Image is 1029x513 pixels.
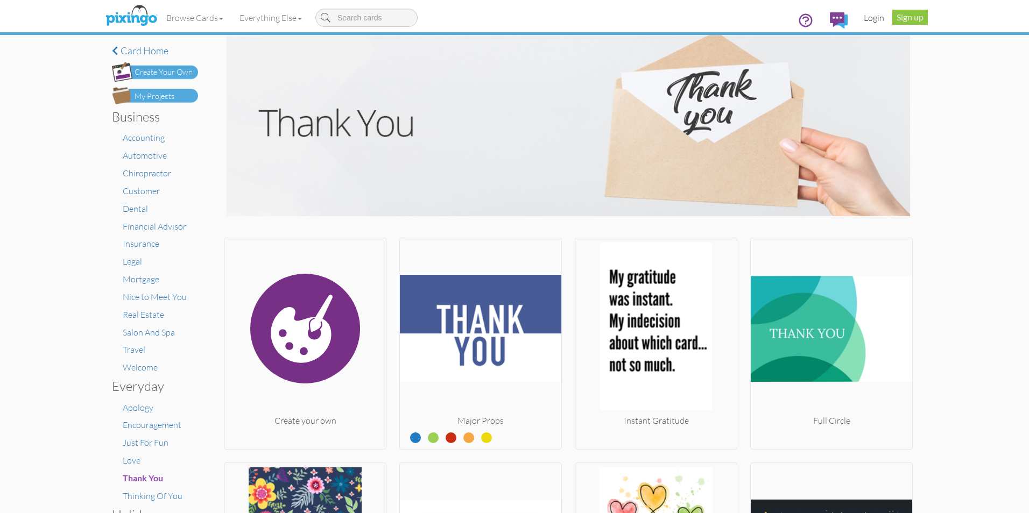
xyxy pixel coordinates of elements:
h3: Everyday [112,379,190,393]
a: Nice to Meet You [123,291,187,302]
a: Love [123,455,140,466]
a: Real Estate [123,309,164,320]
a: Welcome [123,362,158,373]
div: Full Circle [751,415,912,427]
img: create.svg [224,243,386,415]
a: Customer [123,186,160,196]
a: Salon And Spa [123,327,175,338]
a: Browse Cards [158,4,231,31]
div: Create Your Own [135,67,193,78]
a: Encouragement [123,419,181,430]
img: 20250730-190331-2a68eda0103b-250.png [575,243,737,415]
div: My Projects [135,91,174,102]
img: thank-you.jpg [227,35,910,216]
img: 20250812-230729-7c73d45fd043-250.jpg [751,243,912,415]
span: Thank You [123,473,163,483]
img: pixingo logo [103,3,160,30]
div: Instant Gratitude [575,415,737,427]
img: my-projects-button.png [112,87,198,104]
a: Mortgage [123,274,159,284]
img: create-own-button.png [112,62,198,82]
a: Legal [123,256,142,267]
img: comments.svg [830,12,848,28]
h3: Business [112,110,190,124]
a: Financial Advisor [123,221,186,232]
a: Accounting [123,132,165,143]
div: Major Props [400,415,561,427]
a: Insurance [123,238,159,249]
a: Sign up [892,10,928,25]
a: Thank You [123,473,163,483]
img: 20250716-161921-cab435a0583f-250.jpg [400,243,561,415]
a: Everything Else [231,4,310,31]
a: Automotive [123,150,167,161]
div: Create your own [224,415,386,427]
a: Apology [123,402,153,413]
a: Just For Fun [123,437,168,448]
a: Thinking Of You [123,490,182,501]
a: Travel [123,344,145,355]
a: Card home [112,46,198,56]
a: Dental [123,203,148,214]
a: Chiropractor [123,168,171,179]
a: Login [856,4,892,31]
input: Search cards [315,9,418,27]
